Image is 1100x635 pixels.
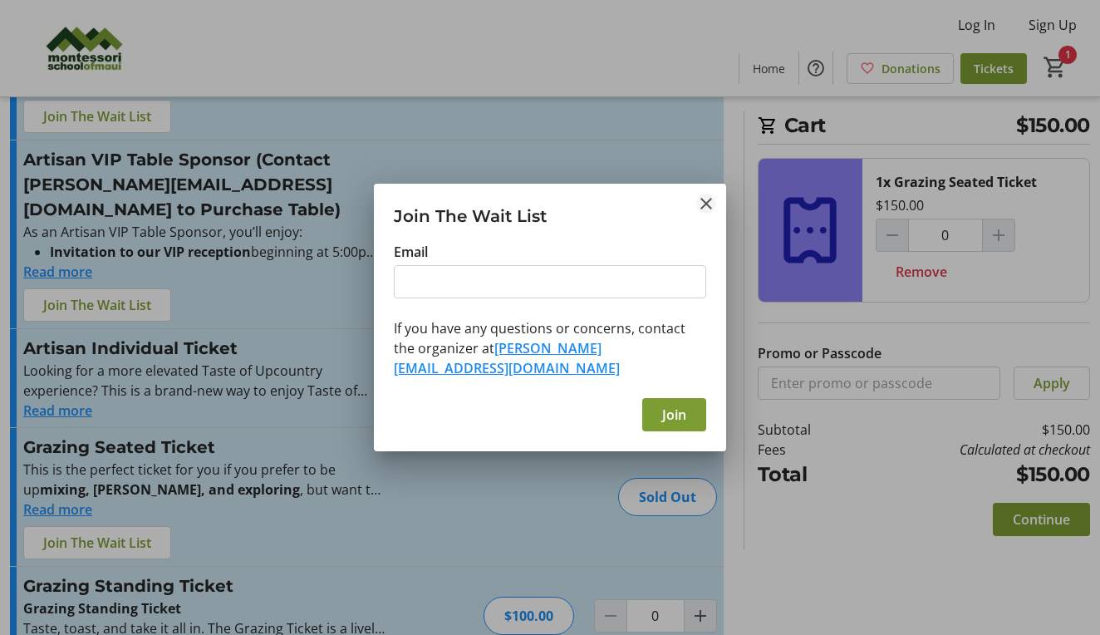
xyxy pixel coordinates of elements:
button: Join [642,398,706,431]
button: Close [696,194,716,214]
span: Join [662,405,686,425]
h3: Join The Wait List [374,184,726,241]
p: If you have any questions or concerns, contact the organizer at [394,318,706,378]
a: Contact the organizer [394,339,620,377]
label: Email [394,242,428,262]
